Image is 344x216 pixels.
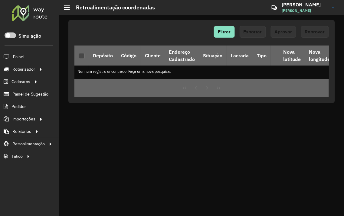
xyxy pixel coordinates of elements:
[12,128,31,135] span: Relatórios
[253,46,271,66] th: Tipo
[11,153,23,160] span: Tático
[11,79,30,85] span: Cadastros
[117,46,141,66] th: Código
[141,46,165,66] th: Cliente
[199,46,227,66] th: Situação
[12,116,35,122] span: Importações
[12,66,35,73] span: Roteirizador
[279,46,305,66] th: Nova latitude
[282,2,327,8] h3: [PERSON_NAME]
[12,141,45,147] span: Retroalimentação
[18,32,41,40] label: Simulação
[267,1,280,14] a: Contato Rápido
[218,29,231,34] span: Filtrar
[70,4,155,11] h2: Retroalimentação coordenadas
[13,54,24,60] span: Painel
[305,46,334,66] th: Nova longitude
[282,8,327,13] span: [PERSON_NAME]
[11,103,27,110] span: Pedidos
[165,46,199,66] th: Endereço Cadastrado
[89,46,117,66] th: Depósito
[227,46,253,66] th: Lacrada
[12,91,48,97] span: Painel de Sugestão
[214,26,235,38] button: Filtrar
